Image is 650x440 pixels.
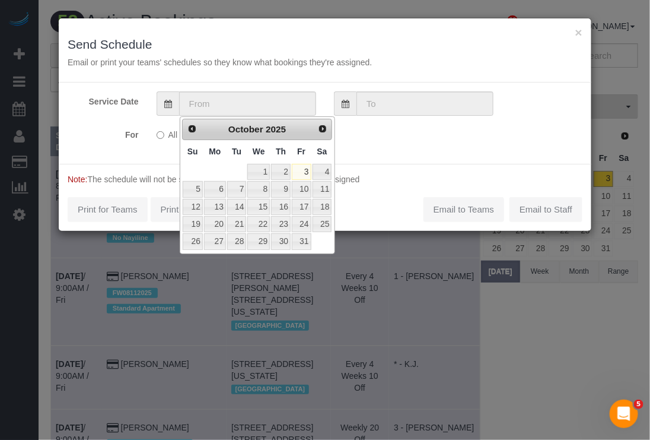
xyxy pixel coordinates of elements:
[232,147,241,156] span: Tuesday
[271,233,291,249] a: 30
[610,400,638,428] iframe: Intercom live chat
[292,199,311,215] a: 17
[183,199,203,215] a: 12
[187,147,198,156] span: Sunday
[227,216,246,232] a: 21
[247,199,270,215] a: 15
[314,121,331,137] a: Next
[356,91,493,116] input: To
[247,181,270,197] a: 8
[317,147,327,156] span: Saturday
[575,26,582,39] button: ×
[247,233,270,249] a: 29
[318,124,327,134] span: Next
[204,233,226,249] a: 27
[271,181,291,197] a: 9
[313,199,332,215] a: 18
[276,147,286,156] span: Thursday
[292,216,311,232] a: 24
[313,164,332,180] a: 4
[227,233,246,249] a: 28
[157,125,204,141] label: All Teams
[253,147,265,156] span: Wednesday
[266,124,286,134] span: 2025
[204,181,226,197] a: 6
[297,147,305,156] span: Friday
[179,91,316,116] input: From
[204,216,226,232] a: 20
[271,164,291,180] a: 2
[59,125,148,141] label: For
[68,173,582,185] p: The schedule will not be sent for bookings that are marked as Unassigned
[228,124,263,134] span: October
[227,181,246,197] a: 7
[227,199,246,215] a: 14
[68,56,582,68] p: Email or print your teams' schedules so they know what bookings they're assigned.
[271,216,291,232] a: 23
[184,121,200,137] a: Prev
[183,233,203,249] a: 26
[157,131,164,139] input: All Teams
[204,199,226,215] a: 13
[59,91,148,107] label: Service Date
[247,216,270,232] a: 22
[271,199,291,215] a: 16
[68,175,87,184] span: Note:
[313,216,332,232] a: 25
[247,164,270,180] a: 1
[292,164,311,180] a: 3
[187,124,197,134] span: Prev
[68,37,582,51] h3: Send Schedule
[183,181,203,197] a: 5
[183,216,203,232] a: 19
[292,233,311,249] a: 31
[209,147,221,156] span: Monday
[313,181,332,197] a: 11
[292,181,311,197] a: 10
[634,400,643,409] span: 5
